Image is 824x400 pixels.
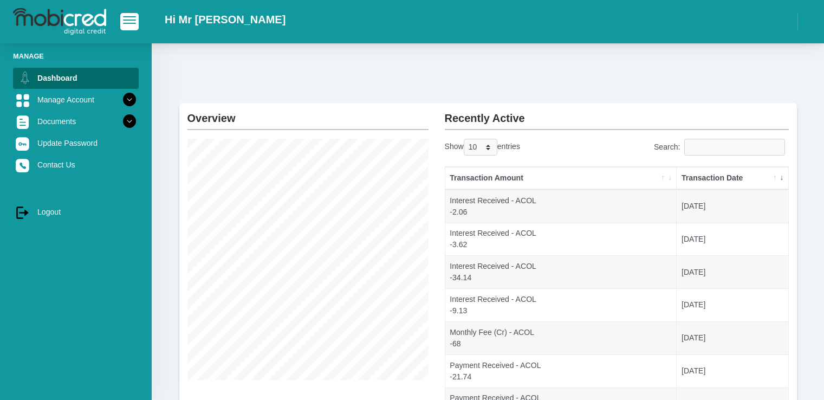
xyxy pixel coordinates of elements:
td: Interest Received - ACOL -3.62 [445,223,677,256]
th: Transaction Date: activate to sort column ascending [677,167,788,190]
td: Payment Received - ACOL -21.74 [445,354,677,388]
li: Manage [13,51,139,61]
label: Show entries [445,139,520,156]
a: Manage Account [13,89,139,110]
th: Transaction Amount: activate to sort column ascending [445,167,677,190]
h2: Recently Active [445,103,789,125]
img: logo-mobicred.svg [13,8,106,35]
td: [DATE] [677,255,788,288]
h2: Overview [187,103,429,125]
td: [DATE] [677,321,788,354]
td: [DATE] [677,190,788,223]
h2: Hi Mr [PERSON_NAME] [165,13,286,26]
td: Interest Received - ACOL -2.06 [445,190,677,223]
select: Showentries [464,139,497,156]
td: [DATE] [677,354,788,388]
a: Update Password [13,133,139,153]
a: Contact Us [13,154,139,175]
td: Interest Received - ACOL -34.14 [445,255,677,288]
a: Dashboard [13,68,139,88]
td: Monthly Fee (Cr) - ACOL -68 [445,321,677,354]
td: [DATE] [677,223,788,256]
a: Logout [13,202,139,222]
a: Documents [13,111,139,132]
td: [DATE] [677,288,788,321]
label: Search: [654,139,789,156]
input: Search: [684,139,785,156]
td: Interest Received - ACOL -9.13 [445,288,677,321]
